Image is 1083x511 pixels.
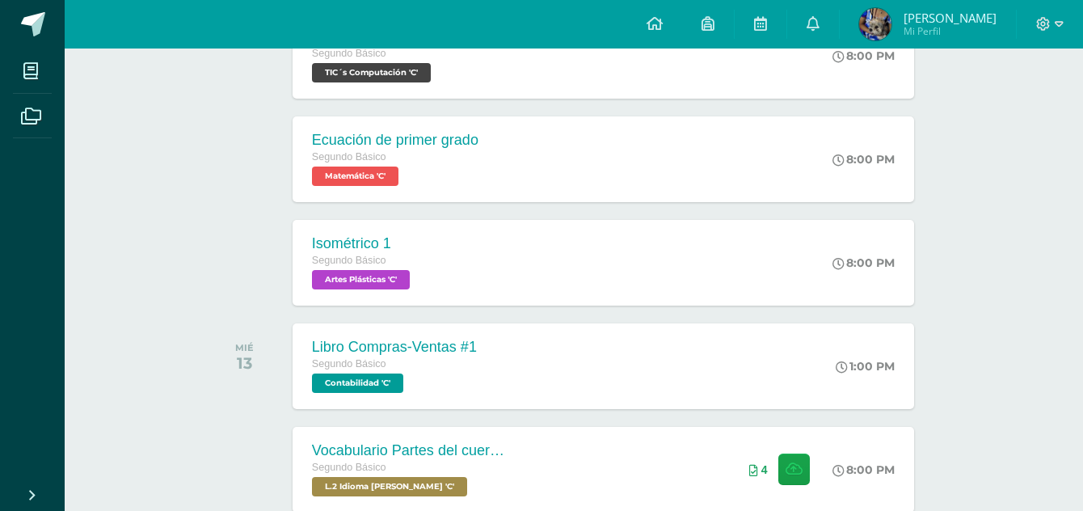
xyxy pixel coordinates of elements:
[312,63,431,82] span: TIC´s Computación 'C'
[749,463,768,476] div: Archivos entregados
[312,358,386,370] span: Segundo Básico
[832,255,895,270] div: 8:00 PM
[312,151,386,163] span: Segundo Básico
[312,255,386,266] span: Segundo Básico
[904,10,997,26] span: [PERSON_NAME]
[312,442,506,459] div: Vocabulario Partes del cuerpo
[904,24,997,38] span: Mi Perfil
[235,342,254,353] div: MIÉ
[312,477,467,496] span: L.2 Idioma Maya Kaqchikel 'C'
[832,152,895,167] div: 8:00 PM
[312,374,403,393] span: Contabilidad 'C'
[235,353,254,373] div: 13
[312,167,398,186] span: Matemática 'C'
[312,462,386,473] span: Segundo Básico
[859,8,891,40] img: 70d7114c3f110aa26ecf4631673bb947.png
[312,132,478,149] div: Ecuación de primer grado
[832,49,895,63] div: 8:00 PM
[312,48,386,59] span: Segundo Básico
[312,270,410,289] span: Artes Plásticas 'C'
[312,339,477,356] div: Libro Compras-Ventas #1
[312,235,414,252] div: Isométrico 1
[761,463,768,476] span: 4
[832,462,895,477] div: 8:00 PM
[836,359,895,374] div: 1:00 PM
